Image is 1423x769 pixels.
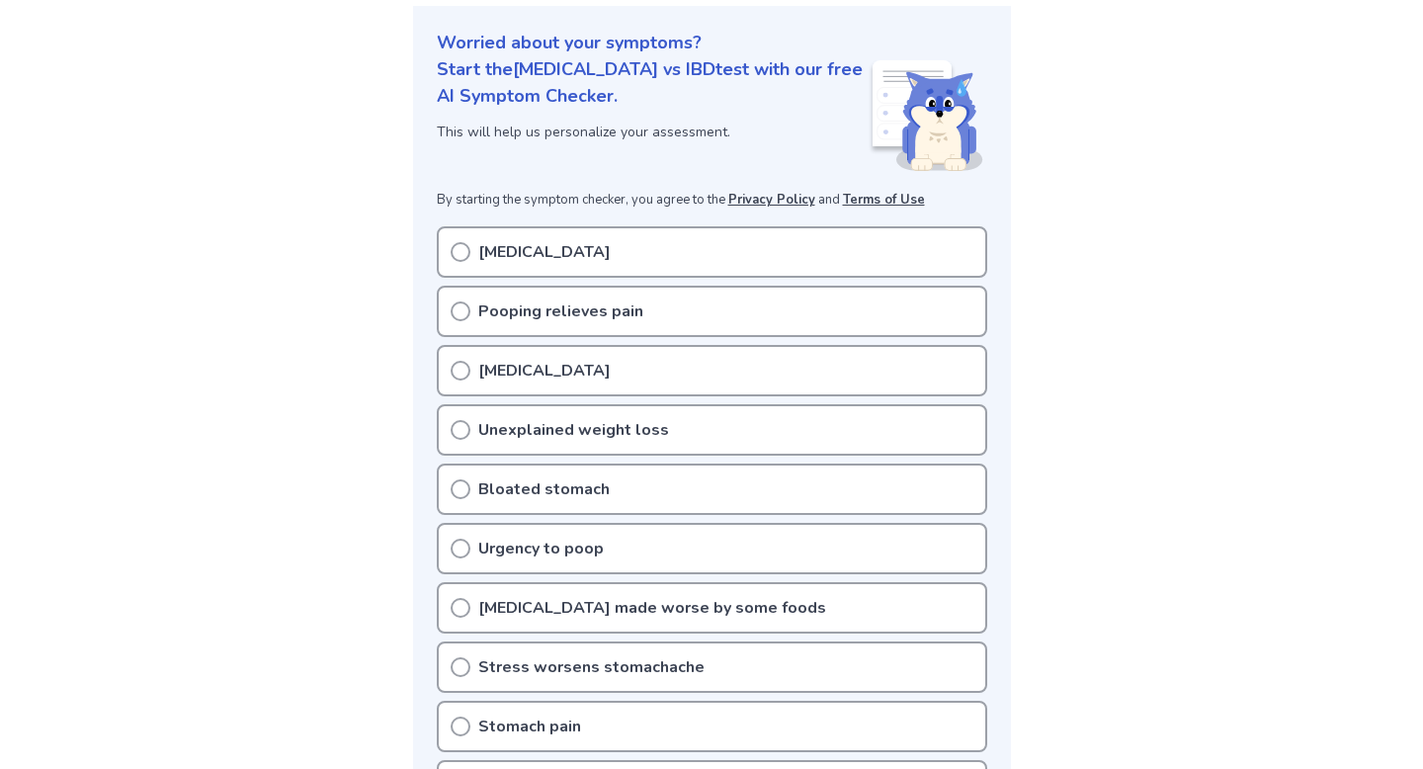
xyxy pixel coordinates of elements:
[478,359,611,383] p: [MEDICAL_DATA]
[478,655,705,679] p: Stress worsens stomachache
[478,537,604,560] p: Urgency to poop
[478,715,581,738] p: Stomach pain
[478,299,643,323] p: Pooping relieves pain
[478,240,611,264] p: [MEDICAL_DATA]
[478,418,669,442] p: Unexplained weight loss
[478,596,826,620] p: [MEDICAL_DATA] made worse by some foods
[437,191,987,211] p: By starting the symptom checker, you agree to the and
[437,30,987,56] p: Worried about your symptoms?
[437,122,869,142] p: This will help us personalize your assessment.
[437,56,869,110] p: Start the [MEDICAL_DATA] vs IBD test with our free AI Symptom Checker.
[478,477,610,501] p: Bloated stomach
[728,191,815,209] a: Privacy Policy
[843,191,925,209] a: Terms of Use
[869,60,983,171] img: Shiba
